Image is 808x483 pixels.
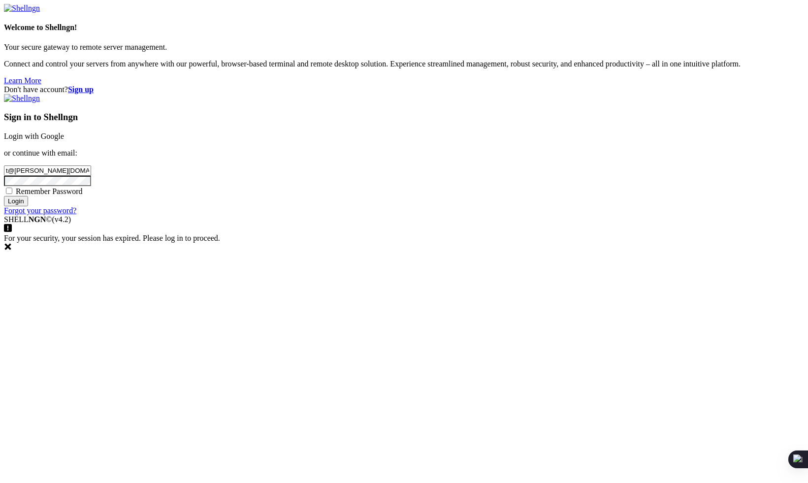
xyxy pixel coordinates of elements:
div: Don't have account? [4,85,804,94]
b: NGN [29,215,46,224]
div: For your security, your session has expired. Please log in to proceed. [4,234,804,253]
img: Shellngn [4,94,40,103]
p: or continue with email: [4,149,804,158]
img: Shellngn [4,4,40,13]
h4: Welcome to Shellngn! [4,23,804,32]
input: Email address [4,165,91,176]
input: Remember Password [6,188,12,194]
input: Login [4,196,28,206]
span: Remember Password [16,187,83,195]
span: 4.2.0 [52,215,71,224]
p: Connect and control your servers from anywhere with our powerful, browser-based terminal and remo... [4,60,804,68]
a: Sign up [68,85,94,94]
a: Learn More [4,76,41,85]
h3: Sign in to Shellngn [4,112,804,123]
div: Dismiss this notification [4,243,804,253]
a: Forgot your password? [4,206,76,215]
a: Login with Google [4,132,64,140]
span: SHELL © [4,215,71,224]
p: Your secure gateway to remote server management. [4,43,804,52]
